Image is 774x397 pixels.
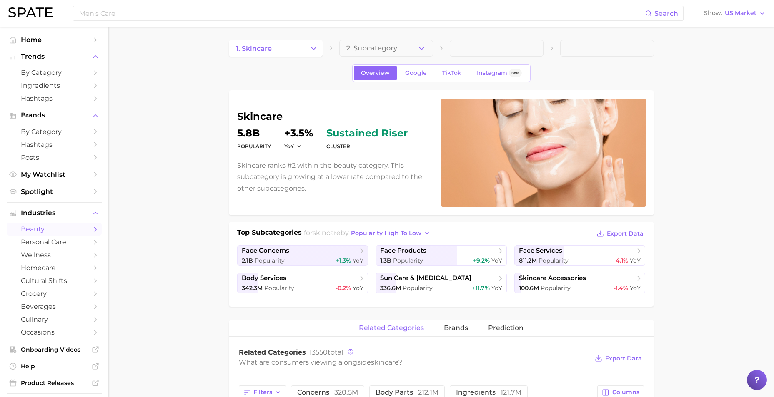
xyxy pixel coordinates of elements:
a: Hashtags [7,138,102,151]
span: skincare [371,358,398,366]
span: 13550 [309,348,328,356]
span: brands [444,324,468,332]
span: Popularity [539,257,569,264]
span: Export Data [607,230,644,237]
span: YoY [491,284,502,292]
a: Home [7,33,102,46]
span: 1. skincare [236,45,272,52]
a: grocery [7,287,102,300]
span: Onboarding Videos [21,346,88,353]
span: Trends [21,53,88,60]
span: Related Categories [239,348,306,356]
span: +1.3% [336,257,351,264]
button: Trends [7,50,102,63]
span: sun care & [MEDICAL_DATA] [380,274,471,282]
span: Popularity [264,284,294,292]
span: Popularity [541,284,571,292]
span: by Category [21,128,88,136]
span: Overview [361,69,390,77]
span: for by [304,229,433,237]
span: beverages [21,303,88,310]
span: 336.6m [380,284,401,292]
span: Brands [21,112,88,119]
span: Prediction [488,324,524,332]
a: TikTok [435,66,468,80]
a: My Watchlist [7,168,102,181]
span: body services [242,274,286,282]
span: YoY [284,143,294,150]
a: by Category [7,66,102,79]
a: cultural shifts [7,274,102,287]
span: culinary [21,315,88,323]
a: Google [398,66,434,80]
dd: +3.5% [284,128,313,138]
span: -4.1% [614,257,628,264]
a: culinary [7,313,102,326]
span: face services [519,247,562,255]
a: Ingredients [7,79,102,92]
dd: 5.8b [237,128,271,138]
p: Skincare ranks #2 within the beauty category. This subcategory is growing at a lower rate compare... [237,160,431,194]
span: -1.4% [614,284,628,292]
span: occasions [21,328,88,336]
button: YoY [284,143,302,150]
span: 212.1m [418,388,438,396]
span: US Market [725,11,756,15]
span: by Category [21,69,88,77]
span: Beta [511,69,519,77]
a: Spotlight [7,185,102,198]
a: Onboarding Videos [7,343,102,356]
span: -0.2% [336,284,351,292]
span: Popularity [393,257,423,264]
span: Spotlight [21,188,88,196]
span: face concerns [242,247,289,255]
span: Columns [612,389,639,396]
a: personal care [7,236,102,248]
span: skincare [313,229,341,237]
span: Search [654,10,678,17]
a: homecare [7,261,102,274]
button: popularity high to low [349,228,433,239]
span: Ingredients [21,82,88,89]
span: Hashtags [21,141,88,149]
span: YoY [491,257,502,264]
span: Posts [21,154,88,161]
input: Search here for a brand, industry, or ingredient [78,6,645,20]
button: Export Data [594,228,645,239]
span: YoY [353,284,363,292]
span: Google [405,69,427,77]
span: Hashtags [21,94,88,102]
a: face services811.2m Popularity-4.1% YoY [514,245,646,266]
span: Help [21,362,88,370]
span: Show [704,11,722,15]
span: homecare [21,264,88,272]
span: personal care [21,238,88,246]
a: Posts [7,151,102,164]
span: 2.1b [242,257,253,264]
button: Change Category [305,40,323,57]
span: TikTok [442,69,461,77]
span: related categories [359,324,424,332]
span: Instagram [477,69,507,77]
a: Help [7,360,102,372]
span: +9.2% [473,257,490,264]
a: body services342.3m Popularity-0.2% YoY [237,273,368,293]
span: grocery [21,290,88,298]
span: body parts [376,389,438,396]
a: beauty [7,223,102,236]
a: wellness [7,248,102,261]
span: beauty [21,225,88,233]
span: +11.7% [472,284,490,292]
span: wellness [21,251,88,259]
span: Product Releases [21,379,88,387]
span: total [309,348,343,356]
a: face concerns2.1b Popularity+1.3% YoY [237,245,368,266]
span: Popularity [255,257,285,264]
span: 1.3b [380,257,391,264]
h1: skincare [237,112,431,122]
span: cultural shifts [21,277,88,285]
span: 342.3m [242,284,263,292]
a: 1. skincare [229,40,305,57]
a: skincare accessories100.6m Popularity-1.4% YoY [514,273,646,293]
a: face products1.3b Popularity+9.2% YoY [376,245,507,266]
